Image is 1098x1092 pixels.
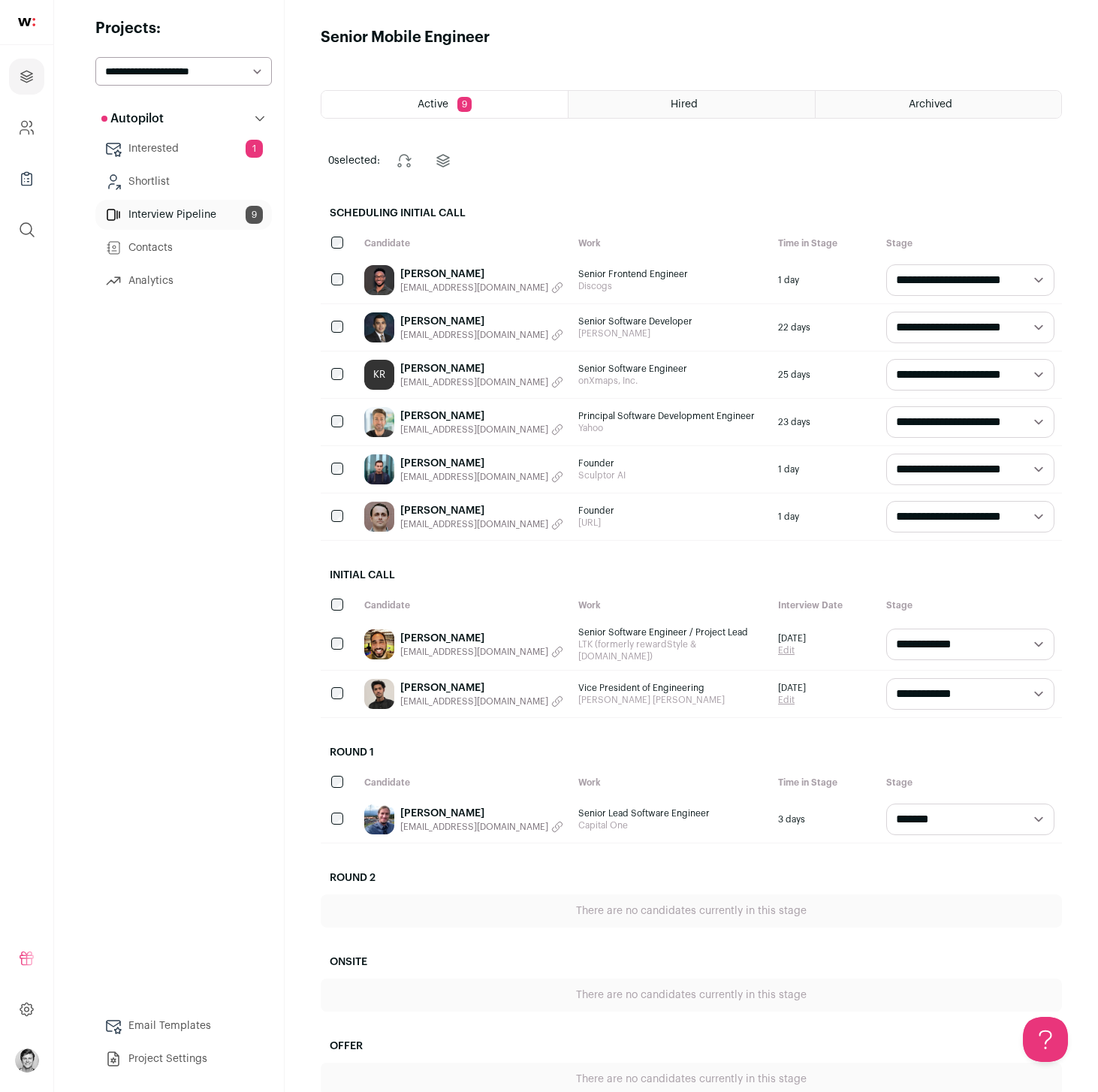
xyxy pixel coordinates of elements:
span: [EMAIL_ADDRESS][DOMAIN_NAME] [400,695,548,707]
img: 68f8ff440090ed623d81ca4ea38f190c8590c735788e6fbedced1359abc2058d [364,502,394,532]
a: [PERSON_NAME] [400,267,563,282]
img: wellfound-shorthand-0d5821cbd27db2630d0214b213865d53afaa358527fdda9d0ea32b1df1b89c2c.svg [18,18,35,26]
span: [EMAIL_ADDRESS][DOMAIN_NAME] [400,518,548,530]
span: [EMAIL_ADDRESS][DOMAIN_NAME] [400,424,548,436]
img: 6fe939a3c3794226d3dc5662d61e8fbf0da2443d5a73a002414022a82b350a58.jpg [364,804,394,834]
a: [PERSON_NAME] [400,314,563,329]
span: Capital One [578,819,763,831]
a: Project Settings [95,1044,272,1074]
span: [EMAIL_ADDRESS][DOMAIN_NAME] [400,329,548,341]
div: 23 days [771,399,879,445]
button: [EMAIL_ADDRESS][DOMAIN_NAME] [400,282,563,294]
span: [DATE] [778,682,806,694]
a: [PERSON_NAME] [400,503,563,518]
p: Autopilot [101,110,164,128]
h2: Round 1 [321,736,1062,769]
img: ae788aec879f1d7c82ea535ab0e1a7ce3962cb6b715b82cf0033af2174b08536.jpg [364,679,394,709]
span: LTK (formerly rewardStyle & [DOMAIN_NAME]) [578,638,763,662]
span: [EMAIL_ADDRESS][DOMAIN_NAME] [400,282,548,294]
div: Time in Stage [771,230,879,257]
div: Time in Stage [771,769,879,796]
div: Interview Date [771,592,879,619]
span: 1 [246,140,263,158]
h2: Projects: [95,18,272,39]
a: Projects [9,59,44,95]
div: 25 days [771,351,879,398]
span: [PERSON_NAME] [578,327,763,339]
button: Autopilot [95,104,272,134]
a: [PERSON_NAME] [400,409,563,424]
a: Company and ATS Settings [9,110,44,146]
span: Senior Frontend Engineer [578,268,763,280]
span: [PERSON_NAME] [PERSON_NAME] [578,694,763,706]
a: KR [364,360,394,390]
div: Work [571,230,771,257]
img: 526d42d9340d12ab5f307ba01ce7f0eb8b37a13b92f0746bf35c099674c18c59.jpg [364,312,394,342]
span: Senior Software Developer [578,315,763,327]
span: Senior Lead Software Engineer [578,807,763,819]
a: [PERSON_NAME] [400,806,563,821]
button: [EMAIL_ADDRESS][DOMAIN_NAME] [400,471,563,483]
div: There are no candidates currently in this stage [321,979,1062,1012]
span: Archived [909,99,952,110]
a: Analytics [95,266,272,296]
span: Discogs [578,280,763,292]
span: Principal Software Development Engineer [578,410,763,422]
span: Sculptor AI [578,469,763,481]
div: Stage [879,230,1062,257]
a: Contacts [95,233,272,263]
button: [EMAIL_ADDRESS][DOMAIN_NAME] [400,424,563,436]
a: [PERSON_NAME] [400,456,563,471]
span: Senior Software Engineer [578,363,763,375]
a: Shortlist [95,167,272,197]
h2: Initial Call [321,559,1062,592]
span: [DATE] [778,632,806,644]
button: [EMAIL_ADDRESS][DOMAIN_NAME] [400,376,563,388]
span: [EMAIL_ADDRESS][DOMAIN_NAME] [400,471,548,483]
img: 2cb33f809fcf8269f7cea6c6858b34fb62d0309820d9c6bb88705e17b1113cb1.jpg [364,265,394,295]
div: 1 day [771,493,879,540]
a: [PERSON_NAME] [400,361,563,376]
a: Email Templates [95,1011,272,1041]
span: 0 [328,155,334,166]
a: Interview Pipeline9 [95,200,272,230]
h2: Round 2 [321,861,1062,894]
button: [EMAIL_ADDRESS][DOMAIN_NAME] [400,821,563,833]
span: Founder [578,505,763,517]
span: Founder [578,457,763,469]
span: Yahoo [578,422,763,434]
a: Company Lists [9,161,44,197]
div: 1 day [771,446,879,493]
div: There are no candidates currently in this stage [321,894,1062,928]
button: [EMAIL_ADDRESS][DOMAIN_NAME] [400,695,563,707]
span: Active [418,99,448,110]
button: Open dropdown [15,1048,39,1072]
button: [EMAIL_ADDRESS][DOMAIN_NAME] [400,329,563,341]
div: 22 days [771,304,879,351]
span: [URL] [578,517,763,529]
span: onXmaps, Inc. [578,375,763,387]
a: [PERSON_NAME] [400,631,563,646]
img: f1cf1b88ad16e28dca70f3b8526e713986d8821bac875d012d01cb792b49821d [364,629,394,659]
img: b26b8786ce0f1e3c18712c54fd3ea35577779f4b3c3a8d132ab8feb029fc889b [364,407,394,437]
div: 1 day [771,257,879,303]
h2: Onsite [321,946,1062,979]
h2: Offer [321,1030,1062,1063]
span: selected: [328,153,380,168]
span: [EMAIL_ADDRESS][DOMAIN_NAME] [400,646,548,658]
div: Stage [879,592,1062,619]
img: 606302-medium_jpg [15,1048,39,1072]
div: Candidate [357,230,571,257]
h1: Senior Mobile Engineer [321,27,490,48]
span: [EMAIL_ADDRESS][DOMAIN_NAME] [400,376,548,388]
h2: Scheduling Initial Call [321,197,1062,230]
span: 9 [246,206,263,224]
iframe: Toggle Customer Support [1023,1017,1068,1062]
button: Change stage [386,143,422,179]
img: 238308a91489edfa8000cbc0ac6f9855e3b9aaf5cf4b970cf9175a4ad0e406d8.jpg [364,454,394,484]
span: Vice President of Engineering [578,682,763,694]
a: [PERSON_NAME] [400,680,563,695]
a: Archived [816,91,1061,118]
div: 3 days [771,796,879,843]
